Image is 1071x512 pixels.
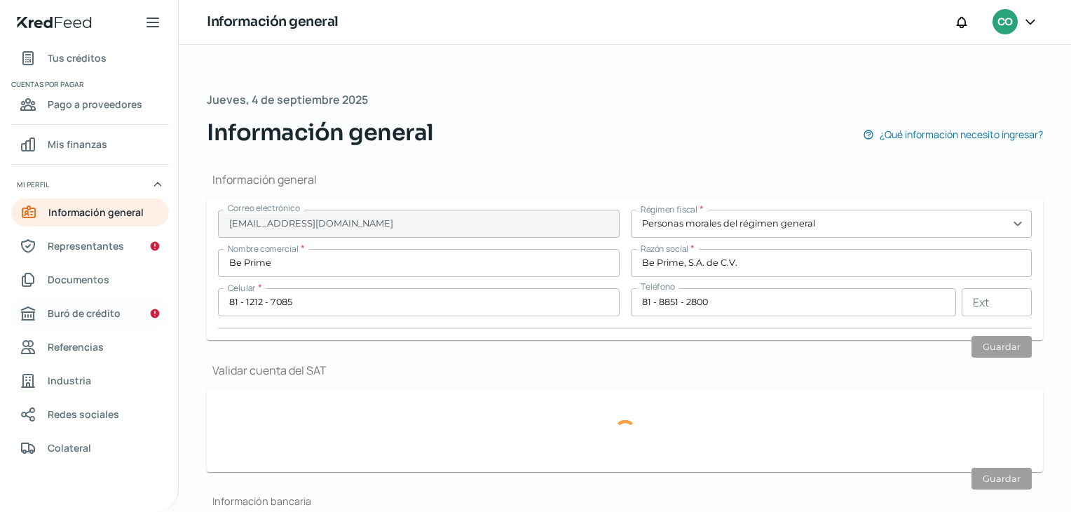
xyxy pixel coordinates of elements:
a: Pago a proveedores [11,90,169,119]
a: Buró de crédito [11,299,169,328]
span: Tus créditos [48,49,107,67]
h1: Información general [207,172,1043,187]
span: Régimen fiscal [641,203,697,215]
span: Representantes [48,237,124,255]
h2: Información bancaria [207,494,1043,508]
span: Redes sociales [48,405,119,423]
span: Nombre comercial [228,243,299,255]
span: Información general [48,203,144,221]
span: Información general [207,116,434,149]
span: Razón social [641,243,688,255]
span: ¿Qué información necesito ingresar? [880,126,1043,143]
a: Tus créditos [11,44,169,72]
a: Información general [11,198,169,227]
span: Buró de crédito [48,304,121,322]
span: Industria [48,372,91,389]
a: Colateral [11,434,169,462]
h1: Validar cuenta del SAT [207,363,1043,378]
span: Referencias [48,338,104,356]
button: Guardar [971,468,1032,490]
a: Documentos [11,266,169,294]
a: Referencias [11,333,169,361]
button: Guardar [971,336,1032,358]
span: Cuentas por pagar [11,78,167,90]
span: Celular [228,282,256,294]
span: Colateral [48,439,91,457]
span: Jueves, 4 de septiembre 2025 [207,90,368,110]
span: Mi perfil [17,178,49,191]
a: Redes sociales [11,400,169,429]
a: Industria [11,367,169,395]
span: Correo electrónico [228,202,300,214]
a: Representantes [11,232,169,260]
span: CO [997,14,1012,31]
h1: Información general [207,12,339,32]
span: Mis finanzas [48,135,107,153]
span: Documentos [48,271,109,288]
a: Mis finanzas [11,130,169,159]
span: Pago a proveedores [48,95,142,113]
span: Teléfono [641,281,675,292]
